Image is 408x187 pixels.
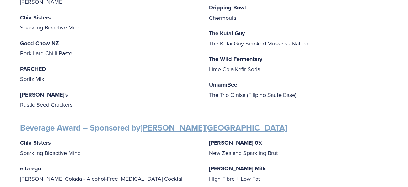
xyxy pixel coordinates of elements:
[20,39,59,47] strong: Good Chow NZ
[20,91,68,99] strong: [PERSON_NAME]'s
[20,65,46,73] strong: PARCHED
[20,139,51,147] strong: Chia Sisters
[20,64,199,84] p: Spritz Mix
[209,164,266,173] strong: [PERSON_NAME] Milk
[20,164,41,173] strong: elta ego
[209,138,388,158] p: New Zealand Sparkling Brut
[209,81,237,89] strong: UmamiBee
[20,163,199,184] p: [PERSON_NAME] Colada - Alcohol-Free [MEDICAL_DATA] Cocktail
[20,13,199,33] p: Sparkling Bioactive Mind
[20,13,51,22] strong: Chia Sisters
[20,122,287,134] strong: Beverage Award – Sponsored by
[209,28,388,48] p: The Kutai Guy Smoked Mussels - Natural
[209,3,388,23] p: Chermoula
[140,122,287,134] a: [PERSON_NAME][GEOGRAPHIC_DATA]
[20,90,199,110] p: Rustic Seed Crackers
[209,80,388,100] p: The Trio Ginisa (Filipino Saute Base)
[209,3,246,12] strong: Dripping Bowl
[209,163,388,184] p: High Fibre + Low Fat
[209,29,245,37] strong: The Kutai Guy
[209,55,262,63] strong: The Wild Fermentary
[20,138,199,158] p: Sparkling Bioactive Mind
[209,54,388,74] p: Lime Cola Kefir Soda
[20,38,199,58] p: Pork Lard Chilli Paste
[209,139,263,147] strong: [PERSON_NAME] 0%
